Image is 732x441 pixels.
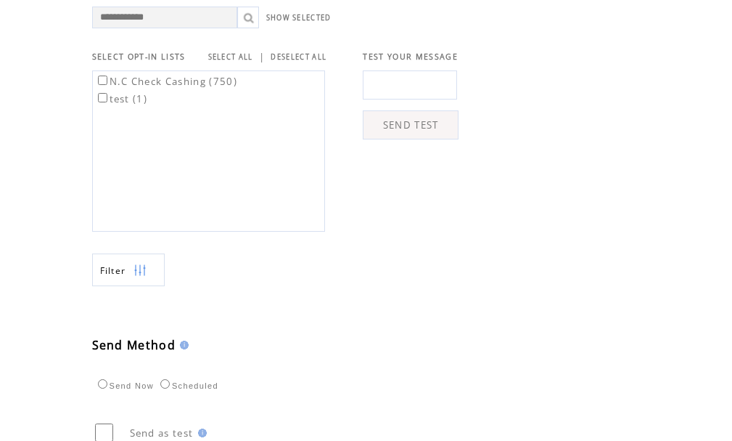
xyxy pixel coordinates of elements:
[92,337,176,353] span: Send Method
[95,75,238,88] label: N.C Check Cashing (750)
[130,426,194,440] span: Send as test
[271,52,326,62] a: DESELECT ALL
[95,92,148,105] label: test (1)
[176,341,189,349] img: help.gif
[98,76,107,85] input: N.C Check Cashing (750)
[208,52,253,62] a: SELECT ALL
[98,93,107,102] input: test (1)
[160,379,170,389] input: Scheduled
[92,254,165,286] a: Filter
[98,379,107,389] input: Send Now
[266,13,332,23] a: SHOW SELECTED
[100,264,126,277] span: Show filters
[157,381,218,390] label: Scheduled
[363,52,458,62] span: TEST YOUR MESSAGE
[94,381,154,390] label: Send Now
[363,110,458,139] a: SEND TEST
[92,52,186,62] span: SELECT OPT-IN LISTS
[194,429,207,437] img: help.gif
[259,50,265,63] span: |
[133,254,147,287] img: filters.png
